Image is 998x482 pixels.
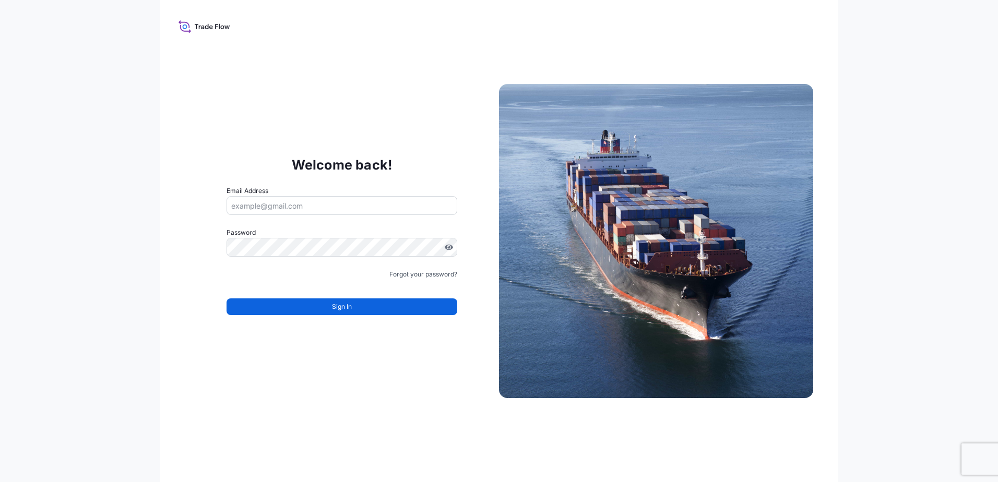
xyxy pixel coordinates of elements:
input: example@gmail.com [227,196,457,215]
a: Forgot your password? [389,269,457,280]
button: Show password [445,243,453,251]
img: Ship illustration [499,84,813,398]
button: Sign In [227,298,457,315]
label: Email Address [227,186,268,196]
label: Password [227,227,457,238]
p: Welcome back! [292,156,393,173]
span: Sign In [332,302,352,312]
